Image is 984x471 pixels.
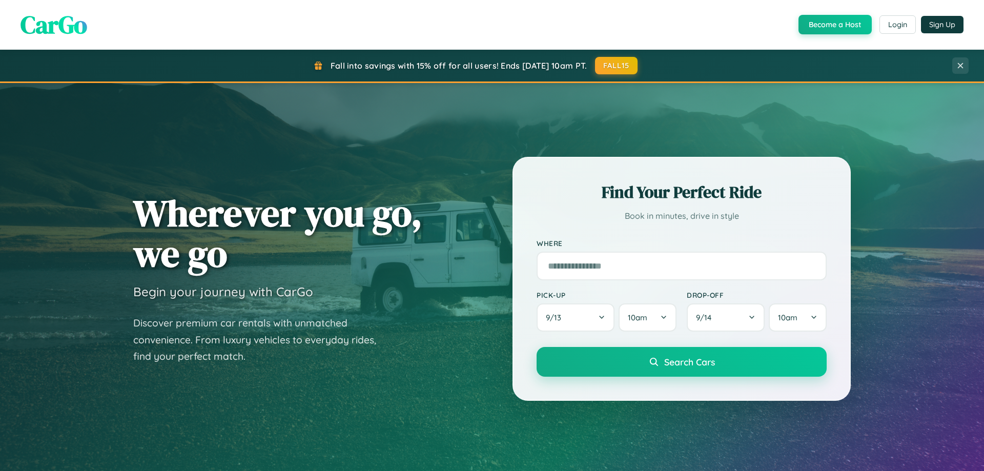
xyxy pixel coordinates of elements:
[133,284,313,299] h3: Begin your journey with CarGo
[921,16,963,33] button: Sign Up
[798,15,872,34] button: Become a Host
[537,209,827,223] p: Book in minutes, drive in style
[546,313,566,322] span: 9 / 13
[778,313,797,322] span: 10am
[133,193,422,274] h1: Wherever you go, we go
[537,291,676,299] label: Pick-up
[687,291,827,299] label: Drop-off
[537,181,827,203] h2: Find Your Perfect Ride
[769,303,827,332] button: 10am
[537,347,827,377] button: Search Cars
[537,239,827,248] label: Where
[595,57,638,74] button: FALL15
[331,60,587,71] span: Fall into savings with 15% off for all users! Ends [DATE] 10am PT.
[687,303,765,332] button: 9/14
[696,313,716,322] span: 9 / 14
[20,8,87,42] span: CarGo
[537,303,614,332] button: 9/13
[879,15,916,34] button: Login
[133,315,389,365] p: Discover premium car rentals with unmatched convenience. From luxury vehicles to everyday rides, ...
[664,356,715,367] span: Search Cars
[628,313,647,322] span: 10am
[619,303,676,332] button: 10am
